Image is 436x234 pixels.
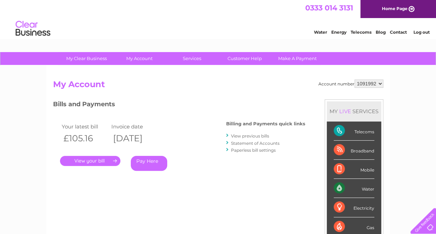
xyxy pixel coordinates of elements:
[163,52,221,65] a: Services
[231,148,276,153] a: Paperless bill settings
[231,133,269,139] a: View previous bills
[53,80,383,93] h2: My Account
[334,122,374,141] div: Telecoms
[54,4,382,34] div: Clear Business is a trading name of Verastar Limited (registered in [GEOGRAPHIC_DATA] No. 3667643...
[331,30,347,35] a: Energy
[413,30,429,35] a: Log out
[58,52,115,65] a: My Clear Business
[318,80,383,88] div: Account number
[390,30,407,35] a: Contact
[334,198,374,217] div: Electricity
[338,108,352,115] div: LIVE
[53,99,305,111] h3: Bills and Payments
[334,160,374,179] div: Mobile
[60,131,110,145] th: £105.16
[269,52,326,65] a: Make A Payment
[131,156,167,171] a: Pay Here
[111,52,168,65] a: My Account
[15,18,51,39] img: logo.png
[60,156,120,166] a: .
[110,122,160,131] td: Invoice date
[334,141,374,160] div: Broadband
[351,30,371,35] a: Telecoms
[226,121,305,126] h4: Billing and Payments quick links
[314,30,327,35] a: Water
[216,52,273,65] a: Customer Help
[376,30,386,35] a: Blog
[60,122,110,131] td: Your latest bill
[305,3,353,12] a: 0333 014 3131
[231,141,280,146] a: Statement of Accounts
[327,101,381,121] div: MY SERVICES
[110,131,160,145] th: [DATE]
[334,179,374,198] div: Water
